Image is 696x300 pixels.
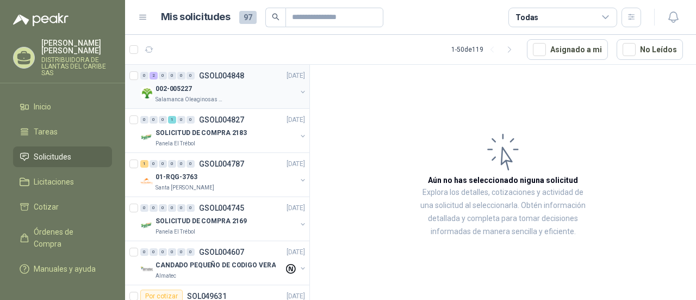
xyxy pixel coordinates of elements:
[187,292,227,300] p: SOL049631
[140,263,153,276] img: Company Logo
[140,248,148,256] div: 0
[140,113,307,148] a: 0 0 0 1 0 0 GSOL004827[DATE] Company LogoSOLICITUD DE COMPRA 2183Panela El Trébol
[199,160,244,168] p: GSOL004787
[515,11,538,23] div: Todas
[140,175,153,188] img: Company Logo
[140,131,153,144] img: Company Logo
[34,201,59,213] span: Cotizar
[140,160,148,168] div: 1
[161,9,231,25] h1: Mis solicitudes
[177,160,185,168] div: 0
[199,116,244,124] p: GSOL004827
[159,248,167,256] div: 0
[156,183,214,192] p: Santa [PERSON_NAME]
[451,41,518,58] div: 1 - 50 de 119
[168,116,176,124] div: 1
[150,160,158,168] div: 0
[156,128,247,138] p: SOLICITUD DE COMPRA 2183
[187,72,195,79] div: 0
[140,219,153,232] img: Company Logo
[13,197,112,217] a: Cotizar
[150,116,158,124] div: 0
[159,116,167,124] div: 0
[41,39,112,54] p: [PERSON_NAME] [PERSON_NAME]
[13,146,112,167] a: Solicitudes
[156,172,197,182] p: 01-RQG-3763
[168,160,176,168] div: 0
[287,159,305,169] p: [DATE]
[287,115,305,125] p: [DATE]
[287,203,305,213] p: [DATE]
[150,248,158,256] div: 0
[150,72,158,79] div: 2
[150,204,158,212] div: 0
[13,172,112,192] a: Licitaciones
[428,174,578,186] h3: Aún no has seleccionado niguna solicitud
[177,204,185,212] div: 0
[168,204,176,212] div: 0
[140,69,307,104] a: 0 2 0 0 0 0 GSOL004848[DATE] Company Logo002-005227Salamanca Oleaginosas SAS
[140,116,148,124] div: 0
[156,272,176,280] p: Almatec
[34,263,96,275] span: Manuales y ayuda
[159,204,167,212] div: 0
[156,95,224,104] p: Salamanca Oleaginosas SAS
[199,72,244,79] p: GSOL004848
[34,151,71,163] span: Solicitudes
[156,139,195,148] p: Panela El Trébol
[156,84,192,94] p: 002-005227
[199,248,244,256] p: GSOL004607
[168,248,176,256] div: 0
[159,160,167,168] div: 0
[199,204,244,212] p: GSOL004745
[13,121,112,142] a: Tareas
[239,11,257,24] span: 97
[187,248,195,256] div: 0
[156,228,195,236] p: Panela El Trébol
[140,246,307,280] a: 0 0 0 0 0 0 GSOL004607[DATE] Company LogoCANDADO PEQUEÑO DE CODIGO VERAAlmatec
[13,13,69,26] img: Logo peakr
[527,39,608,60] button: Asignado a mi
[140,201,307,236] a: 0 0 0 0 0 0 GSOL004745[DATE] Company LogoSOLICITUD DE COMPRA 2169Panela El Trébol
[287,247,305,258] p: [DATE]
[34,126,58,138] span: Tareas
[187,116,195,124] div: 0
[419,186,587,238] p: Explora los detalles, cotizaciones y actividad de una solicitud al seleccionarla. Obtén informaci...
[156,216,247,226] p: SOLICITUD DE COMPRA 2169
[272,13,279,21] span: search
[140,72,148,79] div: 0
[13,259,112,279] a: Manuales y ayuda
[41,57,112,76] p: DISTRIBUIDORA DE LLANTAS DEL CARIBE SAS
[159,72,167,79] div: 0
[140,87,153,100] img: Company Logo
[34,226,102,250] span: Órdenes de Compra
[177,248,185,256] div: 0
[34,176,74,188] span: Licitaciones
[168,72,176,79] div: 0
[617,39,683,60] button: No Leídos
[177,72,185,79] div: 0
[140,204,148,212] div: 0
[34,101,51,113] span: Inicio
[187,204,195,212] div: 0
[287,71,305,81] p: [DATE]
[140,157,307,192] a: 1 0 0 0 0 0 GSOL004787[DATE] Company Logo01-RQG-3763Santa [PERSON_NAME]
[13,96,112,117] a: Inicio
[13,222,112,254] a: Órdenes de Compra
[177,116,185,124] div: 0
[156,260,276,271] p: CANDADO PEQUEÑO DE CODIGO VERA
[187,160,195,168] div: 0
